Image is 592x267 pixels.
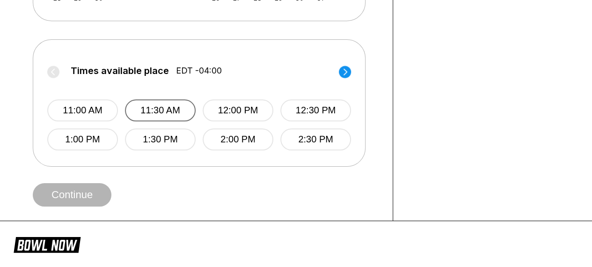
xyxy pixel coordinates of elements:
button: 1:30 PM [125,128,196,150]
button: 2:30 PM [280,128,351,150]
button: 12:00 PM [203,99,273,121]
button: 11:00 AM [47,99,118,121]
button: 11:30 AM [125,99,196,121]
span: EDT -04:00 [176,66,222,76]
button: 1:00 PM [47,128,118,150]
button: 2:00 PM [203,128,273,150]
button: 12:30 PM [280,99,351,121]
span: Times available place [71,66,169,76]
